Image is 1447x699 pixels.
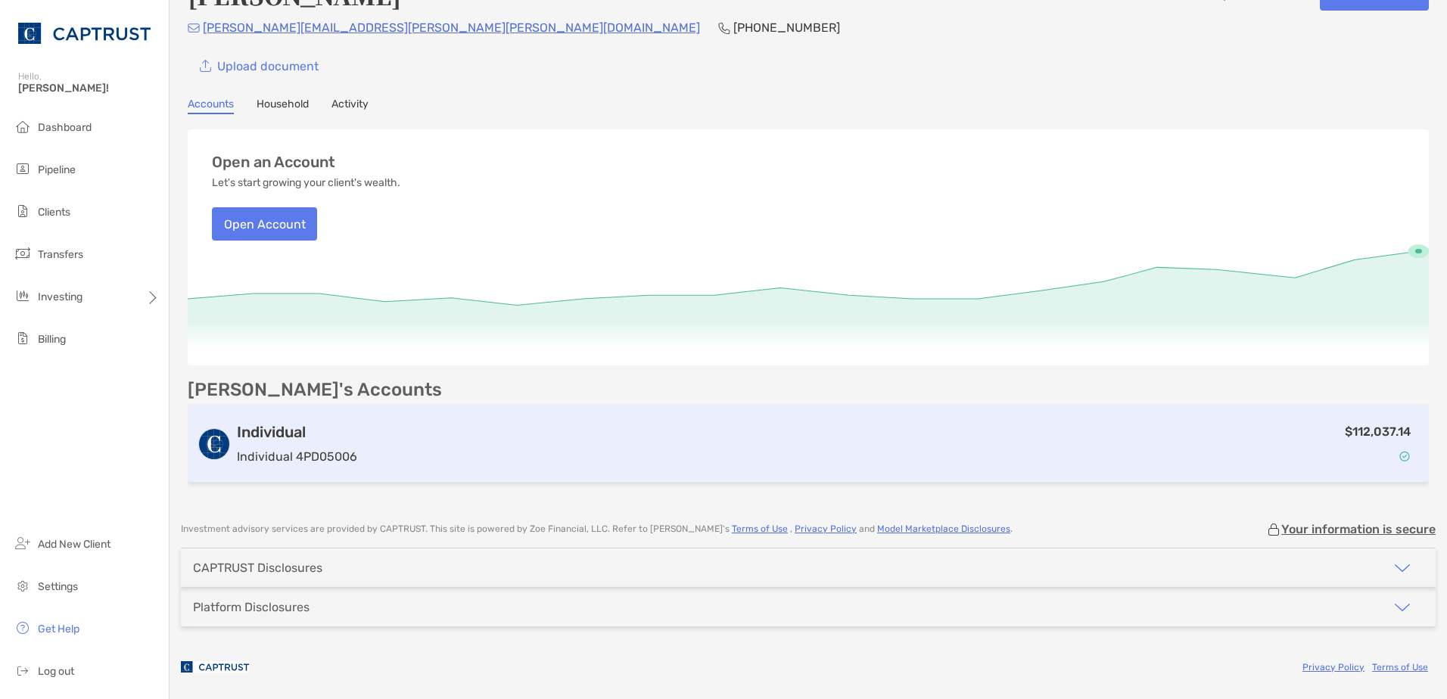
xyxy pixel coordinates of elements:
h3: Open an Account [212,154,335,171]
p: Investment advisory services are provided by CAPTRUST . This site is powered by Zoe Financial, LL... [181,523,1013,535]
p: Individual 4PD05006 [237,447,357,466]
img: get-help icon [14,619,32,637]
img: settings icon [14,576,32,595]
button: Open Account [212,207,317,241]
a: Terms of Use [1372,662,1428,673]
img: pipeline icon [14,160,32,178]
img: billing icon [14,329,32,347]
a: Model Marketplace Disclosures [877,523,1010,534]
span: Clients [38,206,70,219]
span: Investing [38,290,82,303]
img: Email Icon [188,23,200,33]
span: Billing [38,333,66,346]
p: [PHONE_NUMBER] [733,18,840,37]
img: dashboard icon [14,117,32,135]
span: Get Help [38,623,79,635]
img: company logo [181,650,249,684]
span: [PERSON_NAME]! [18,82,160,95]
a: Privacy Policy [1302,662,1365,673]
img: logo account [199,429,229,459]
span: Log out [38,665,74,678]
div: Platform Disclosures [193,600,310,614]
p: $112,037.14 [1345,422,1411,441]
span: Dashboard [38,121,92,134]
a: Household [257,98,309,114]
div: CAPTRUST Disclosures [193,561,322,575]
span: Transfers [38,248,83,261]
p: [PERSON_NAME][EMAIL_ADDRESS][PERSON_NAME][PERSON_NAME][DOMAIN_NAME] [203,18,700,37]
img: transfers icon [14,244,32,263]
img: Phone Icon [718,22,730,34]
img: icon arrow [1393,598,1411,617]
a: Upload document [188,49,330,82]
h3: Individual [237,423,357,441]
p: Let's start growing your client's wealth. [212,177,400,189]
span: Settings [38,580,78,593]
img: add_new_client icon [14,534,32,552]
img: icon arrow [1393,559,1411,577]
img: Account Status icon [1399,451,1410,461]
p: Your information is secure [1281,522,1436,536]
img: button icon [200,60,211,73]
a: Privacy Policy [795,523,857,534]
img: clients icon [14,202,32,220]
a: Accounts [188,98,234,114]
a: Terms of Use [732,523,788,534]
img: investing icon [14,287,32,305]
p: [PERSON_NAME]'s Accounts [188,381,442,399]
img: CAPTRUST Logo [18,6,151,61]
img: logout icon [14,661,32,679]
span: Add New Client [38,538,110,551]
a: Activity [331,98,369,114]
span: Pipeline [38,163,76,176]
